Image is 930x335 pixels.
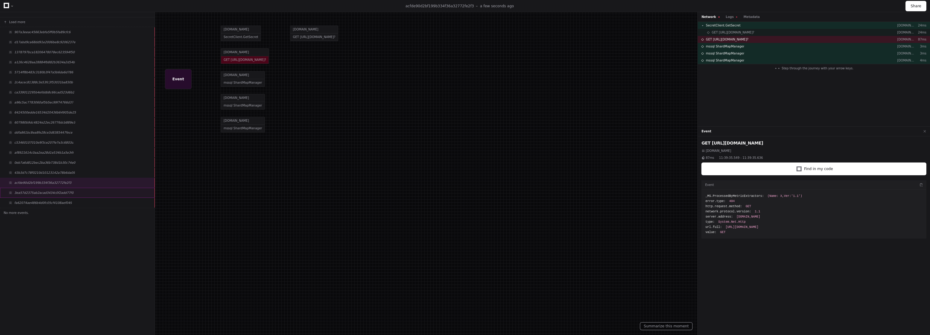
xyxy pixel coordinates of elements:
span: mssql ShardMapManager [706,44,744,49]
span: 2c4acec81388c3e53fc3f53031ba830b [14,80,73,85]
span: acfde90d2bf199b334f36a32772fe2f3 [405,4,474,8]
span: No more events. [4,211,29,215]
span: 6424500edde16534d20436b64905de25 [14,110,76,115]
p: [DOMAIN_NAME] [897,44,914,49]
span: mssql ShardMapManager [706,51,744,56]
span: 1.1 [755,209,760,214]
span: Find in my code [804,166,833,171]
span: a126c4628aa28884fb882b3634a2d54b [14,60,75,65]
p: 3ms [914,51,926,56]
span: [DOMAIN_NAME] [737,215,760,219]
span: ca339012295b4efddb8c66cad523d6b2 [14,90,74,95]
span: http.request.method: [705,204,742,209]
span: (Name: X,Ver:'1.1') [768,194,802,198]
span: GET [720,230,726,235]
p: 4ms [914,58,926,63]
span: GET [URL][DOMAIN_NAME]? [706,37,748,42]
span: _MS.ProcessedByMetricExtractors: [705,194,764,198]
p: 87ms [914,37,926,42]
span: c53460107010e9f3ce207fe7e3c6803d [14,140,73,145]
button: Metadata [743,15,760,19]
h2: GET [URL][DOMAIN_NAME] [701,140,926,146]
span: 43b3d7c78f0210d10123142a78b6da09 [14,170,75,175]
span: network.protocol.version: [705,209,751,214]
span: 907a3eeac45663ebfa5ff0b5fa89cfc6 [14,30,71,34]
span: GET [URL][DOMAIN_NAME]? [712,30,754,35]
span: 0eb7a6d812bec2ba36b738d1b30c74e0 [14,160,75,165]
span: 607980b9dc4824e22ec26776dcb889e3 [14,120,75,125]
span: value: [705,230,716,235]
span: 87ms [706,155,714,160]
span: 5714ff8b483c3180b3f47a5b6da6d786 [14,70,73,75]
span: ddfa861bc8ea8fe28ce3d8385447fece [14,130,72,135]
span: error.type: [705,199,725,204]
span: acfde90d2bf199b334f36a32772fe2f3 [14,180,71,185]
p: [DOMAIN_NAME] [897,37,914,42]
p: 24ms [914,30,926,35]
button: Find in my code [701,162,926,175]
p: 24ms [914,23,926,28]
span: type: [705,220,714,224]
span: fa62074ae486b4d0fc05cf4108aef049 [14,201,72,205]
span: System.Net.Http [718,220,746,224]
span: mssql ShardMapManager [706,58,744,63]
p: [DOMAIN_NAME] [897,51,914,56]
button: Network [701,15,720,19]
span: 11:39:35.549 - 11:39:35.636 [719,155,763,160]
button: Share [905,1,926,11]
span: 404 [729,199,735,204]
span: 3ea57d2375ab2acad3434c0f2add77f0 [14,190,74,195]
span: SecretClient.GetSecret [706,23,741,28]
p: [DOMAIN_NAME] [897,58,914,63]
p: [DOMAIN_NAME] [897,23,914,28]
button: Logs [726,15,737,19]
span: [DOMAIN_NAME] [706,148,731,153]
span: [URL][DOMAIN_NAME] [726,225,758,229]
button: Summarize this moment [640,322,693,330]
p: [DOMAIN_NAME] [897,30,914,35]
span: Step through the journey with your arrow keys. [782,66,853,71]
span: Load more [9,20,25,24]
span: server.address: [705,215,733,219]
span: GET [746,204,751,209]
span: af8921614c0aa2ea28d1e534b1a5e34f [14,150,74,155]
p: 3ms [914,44,926,49]
span: url.full: [705,225,722,229]
span: a96c5ac7783060af5b5ec99f74766d37 [14,100,73,105]
h3: Event [705,183,714,187]
span: d17abd9ca68dd91e2006be8c9206237e [14,40,75,44]
p: a few seconds ago [480,4,514,9]
span: 1378797bca18206478078ec623594f50 [14,50,75,54]
button: Event [701,129,711,134]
